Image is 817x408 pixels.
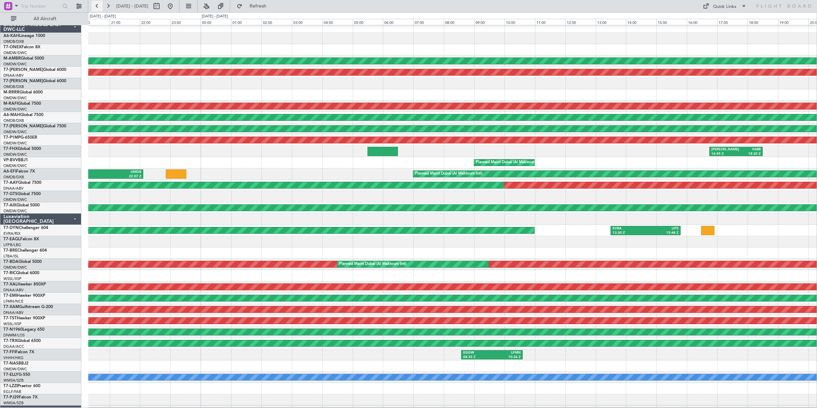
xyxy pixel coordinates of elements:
a: OMDB/DXB [3,84,24,89]
a: DNAA/ABV [3,310,24,315]
a: T7-EAGLFalcon 8X [3,237,39,241]
div: 05:00 [353,19,383,25]
a: T7-TRXGlobal 6500 [3,339,41,343]
a: T7-BDAGlobal 5000 [3,260,42,264]
a: OMDW/DWC [3,141,27,146]
a: T7-AAYGlobal 7500 [3,181,41,185]
a: T7-ELLYG-550 [3,373,30,377]
span: T7-BRE [3,248,17,253]
div: 00:00 [201,19,231,25]
div: 23:00 [170,19,201,25]
span: M-RRRR [3,90,19,94]
input: Trip Number [21,1,60,11]
a: WSSL/XSP [3,321,22,327]
a: T7-BREChallenger 604 [3,248,47,253]
a: M-RRRRGlobal 6000 [3,90,43,94]
a: OMDB/DXB [3,118,24,123]
a: A6-EFIFalcon 7X [3,169,35,174]
a: WMSA/SZB [3,400,24,406]
a: T7-XALHawker 850XP [3,282,46,286]
div: 14:00 [626,19,656,25]
div: 20:00 [79,19,110,25]
span: T7-[PERSON_NAME] [3,68,43,72]
span: T7-NAS [3,361,18,366]
a: OMDW/DWC [3,197,27,202]
div: Quick Links [713,3,736,10]
span: T7-[PERSON_NAME] [3,79,43,83]
button: Refresh [233,1,274,12]
a: OMDW/DWC [3,107,27,112]
div: 15:00 [656,19,687,25]
div: 08:35 Z [463,355,492,360]
a: T7-NASBBJ2 [3,361,28,366]
span: T7-TST [3,316,17,320]
div: Planned Maint Dubai (Al Maktoum Intl) [339,259,406,269]
a: A6-KAHLineage 1000 [3,34,45,38]
span: A6-KAH [3,34,19,38]
span: T7-GTS [3,192,17,196]
a: EGLF/FAB [3,389,21,394]
div: 09:00 [474,19,505,25]
div: 21:00 [110,19,140,25]
span: M-AMBR [3,56,21,61]
div: 02:00 [262,19,292,25]
a: OMDW/DWC [3,129,27,135]
a: T7-P1MPG-650ER [3,136,37,140]
span: T7-[PERSON_NAME] [3,124,43,128]
span: T7-RIC [3,271,16,275]
a: OMDW/DWC [3,367,27,372]
span: T7-XAM [3,305,19,309]
span: All Aircraft [18,16,72,21]
span: T7-TRX [3,339,17,343]
a: T7-[PERSON_NAME]Global 7500 [3,124,66,128]
div: 11:00 [535,19,565,25]
div: 17:00 [717,19,748,25]
a: T7-LZZIPraetor 600 [3,384,40,388]
div: OMDB [40,170,142,175]
span: T7-EAGL [3,237,20,241]
span: T7-N1960 [3,328,23,332]
a: DNAA/ABV [3,73,24,78]
div: 16:00 [687,19,717,25]
a: OMDB/DXB [3,39,24,44]
a: T7-TSTHawker 900XP [3,316,45,320]
span: Refresh [244,4,272,9]
a: T7-XAMGulfstream G-200 [3,305,53,309]
span: T7-BDA [3,260,18,264]
a: LTBA/ISL [3,254,19,259]
a: EVRA/RIX [3,231,21,236]
span: T7-FFI [3,350,15,354]
a: OMDW/DWC [3,95,27,101]
span: T7-ELLY [3,373,18,377]
div: Planned Maint Dubai (Al Maktoum Intl) [476,157,543,168]
div: 13:30 Z [613,231,645,235]
div: LIPZ [645,226,678,231]
a: T7-N1960Legacy 650 [3,328,44,332]
div: 22:07 Z [40,174,142,179]
div: 08:00 [444,19,474,25]
span: VP-BVV [3,158,18,162]
a: T7-EMIHawker 900XP [3,294,45,298]
a: T7-FHXGlobal 5000 [3,147,41,151]
a: T7-ONEXFalcon 8X [3,45,40,49]
div: 03:00 [292,19,322,25]
div: Planned Maint Dubai (Al Maktoum Intl) [415,169,482,179]
a: T7-AIXGlobal 5000 [3,203,40,207]
span: M-RAFI [3,102,18,106]
span: T7-EMI [3,294,17,298]
a: WMSA/SZB [3,378,24,383]
div: EVRA [613,226,645,231]
div: 01:00 [231,19,262,25]
span: T7-P1MP [3,136,21,140]
a: T7-RICGlobal 6000 [3,271,39,275]
span: T7-AAY [3,181,18,185]
a: DNAA/ABV [3,288,24,293]
a: DNMM/LOS [3,333,25,338]
div: [DATE] - [DATE] [90,14,116,20]
a: T7-DYNChallenger 604 [3,226,48,230]
a: DGAA/ACC [3,344,24,349]
a: A6-MAHGlobal 7500 [3,113,43,117]
a: T7-[PERSON_NAME]Global 6000 [3,79,66,83]
span: T7-XAL [3,282,17,286]
div: 18:30 Z [736,152,761,156]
